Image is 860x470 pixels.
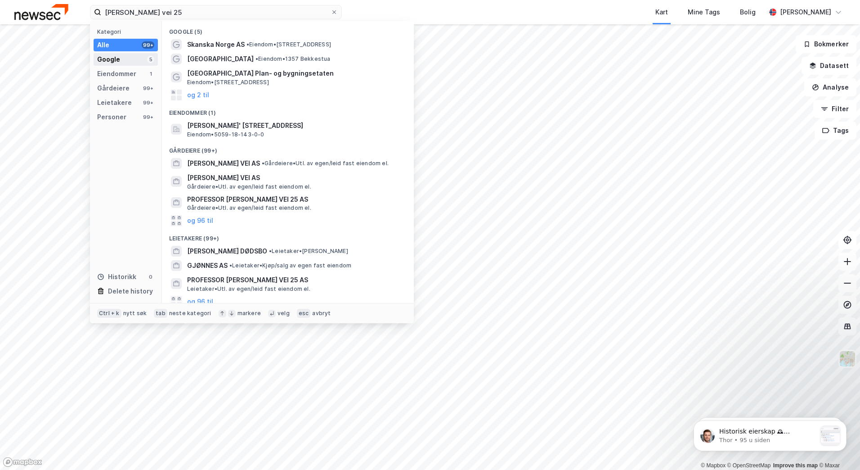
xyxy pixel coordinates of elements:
[187,68,403,79] span: [GEOGRAPHIC_DATA] Plan- og bygningsetaten
[97,97,132,108] div: Leietakere
[780,7,831,18] div: [PERSON_NAME]
[97,83,130,94] div: Gårdeiere
[262,160,264,167] span: •
[147,273,154,280] div: 0
[255,55,331,63] span: Eiendom • 1357 Bekkestua
[187,120,403,131] span: [PERSON_NAME]' [STREET_ADDRESS]
[147,70,154,77] div: 1
[187,172,403,183] span: [PERSON_NAME] VEI AS
[97,40,109,50] div: Alle
[187,204,311,212] span: Gårdeiere • Utl. av egen/leid fast eiendom el.
[162,228,414,244] div: Leietakere (99+)
[187,260,228,271] span: GJØNNES AS
[142,99,154,106] div: 99+
[101,5,331,19] input: Søk på adresse, matrikkel, gårdeiere, leietakere eller personer
[142,41,154,49] div: 99+
[123,310,147,317] div: nytt søk
[229,262,232,269] span: •
[187,275,403,285] span: PROFESSOR [PERSON_NAME] VEI 25 AS
[147,56,154,63] div: 5
[802,57,856,75] button: Datasett
[187,285,310,293] span: Leietaker • Utl. av egen/leid fast eiendom el.
[262,160,389,167] span: Gårdeiere • Utl. av egen/leid fast eiendom el.
[187,54,254,64] span: [GEOGRAPHIC_DATA]
[815,122,856,140] button: Tags
[297,309,311,318] div: esc
[3,457,42,467] a: Mapbox homepage
[169,310,211,317] div: neste kategori
[154,309,167,318] div: tab
[187,39,245,50] span: Skanska Norge AS
[97,68,136,79] div: Eiendommer
[187,79,269,86] span: Eiendom • [STREET_ADDRESS]
[187,215,213,226] button: og 96 til
[773,462,818,469] a: Improve this map
[246,41,249,48] span: •
[142,85,154,92] div: 99+
[839,350,856,367] img: Z
[97,28,158,35] div: Kategori
[237,310,261,317] div: markere
[255,55,258,62] span: •
[97,309,121,318] div: Ctrl + k
[187,296,213,307] button: og 96 til
[97,271,136,282] div: Historikk
[14,4,68,20] img: newsec-logo.f6e21ccffca1b3a03d2d.png
[727,462,771,469] a: OpenStreetMap
[187,194,403,205] span: PROFESSOR [PERSON_NAME] VEI 25 AS
[162,102,414,118] div: Eiendommer (1)
[701,462,726,469] a: Mapbox
[278,310,290,317] div: velg
[97,112,126,122] div: Personer
[740,7,756,18] div: Bolig
[187,90,209,100] button: og 2 til
[796,35,856,53] button: Bokmerker
[269,248,348,255] span: Leietaker • [PERSON_NAME]
[187,131,264,138] span: Eiendom • 5059-18-143-0-0
[229,262,351,269] span: Leietaker • Kjøp/salg av egen fast eiendom
[813,100,856,118] button: Filter
[187,158,260,169] span: [PERSON_NAME] VEI AS
[162,21,414,37] div: Google (5)
[97,54,120,65] div: Google
[680,402,860,465] iframe: Intercom notifications melding
[142,113,154,121] div: 99+
[269,248,272,254] span: •
[312,310,331,317] div: avbryt
[187,183,311,190] span: Gårdeiere • Utl. av egen/leid fast eiendom el.
[162,140,414,156] div: Gårdeiere (99+)
[804,78,856,96] button: Analyse
[655,7,668,18] div: Kart
[688,7,720,18] div: Mine Tags
[108,286,153,297] div: Delete history
[246,41,331,48] span: Eiendom • [STREET_ADDRESS]
[187,246,267,257] span: [PERSON_NAME] DØDSBO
